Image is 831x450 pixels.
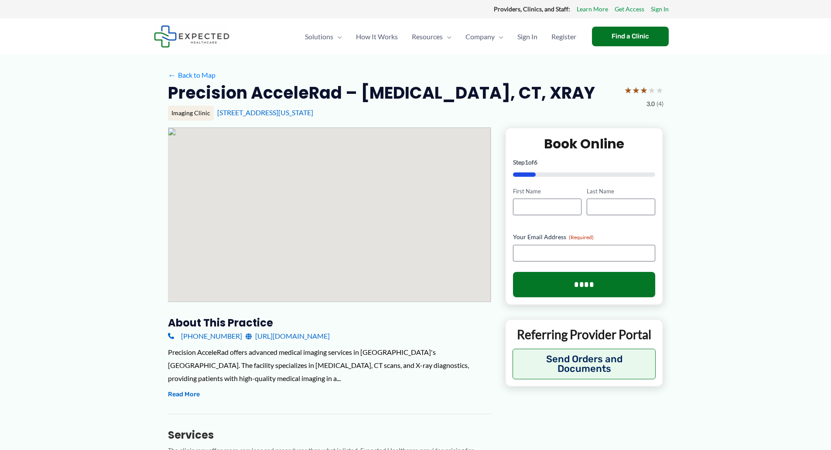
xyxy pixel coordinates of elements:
a: Sign In [510,21,544,52]
a: CompanyMenu Toggle [458,21,510,52]
span: 6 [534,158,537,166]
span: Resources [412,21,443,52]
span: (Required) [569,234,594,240]
label: First Name [513,187,581,196]
strong: Providers, Clinics, and Staff: [494,5,570,13]
h2: Precision AcceleRad – [MEDICAL_DATA], CT, XRAY [168,82,595,103]
a: Register [544,21,583,52]
label: Your Email Address [513,233,656,241]
a: Get Access [615,3,644,15]
h2: Book Online [513,135,656,152]
span: ★ [640,82,648,98]
a: Find a Clinic [592,27,669,46]
a: SolutionsMenu Toggle [298,21,349,52]
a: ResourcesMenu Toggle [405,21,458,52]
a: [URL][DOMAIN_NAME] [246,330,330,343]
span: Sign In [517,21,537,52]
a: How It Works [349,21,405,52]
span: 3.0 [646,98,655,110]
span: ★ [624,82,632,98]
div: Precision AcceleRad offers advanced medical imaging services in [GEOGRAPHIC_DATA]'s [GEOGRAPHIC_D... [168,346,491,385]
h3: About this practice [168,316,491,330]
span: How It Works [356,21,398,52]
p: Step of [513,159,656,165]
span: ★ [632,82,640,98]
div: Imaging Clinic [168,106,214,120]
button: Send Orders and Documents [513,349,656,379]
p: Referring Provider Portal [513,326,656,342]
span: ★ [656,82,663,98]
span: Menu Toggle [443,21,451,52]
h3: Services [168,428,491,442]
a: ←Back to Map [168,69,215,82]
span: Company [465,21,495,52]
nav: Primary Site Navigation [298,21,583,52]
a: Sign In [651,3,669,15]
a: [STREET_ADDRESS][US_STATE] [217,108,313,117]
span: ★ [648,82,656,98]
img: Expected Healthcare Logo - side, dark font, small [154,25,229,48]
button: Read More [168,389,200,400]
a: Learn More [577,3,608,15]
label: Last Name [587,187,655,196]
span: Solutions [305,21,333,52]
a: [PHONE_NUMBER] [168,330,242,343]
span: Register [551,21,576,52]
span: ← [168,71,176,79]
span: 1 [525,158,528,166]
span: Menu Toggle [495,21,503,52]
span: Menu Toggle [333,21,342,52]
span: (4) [657,98,663,110]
